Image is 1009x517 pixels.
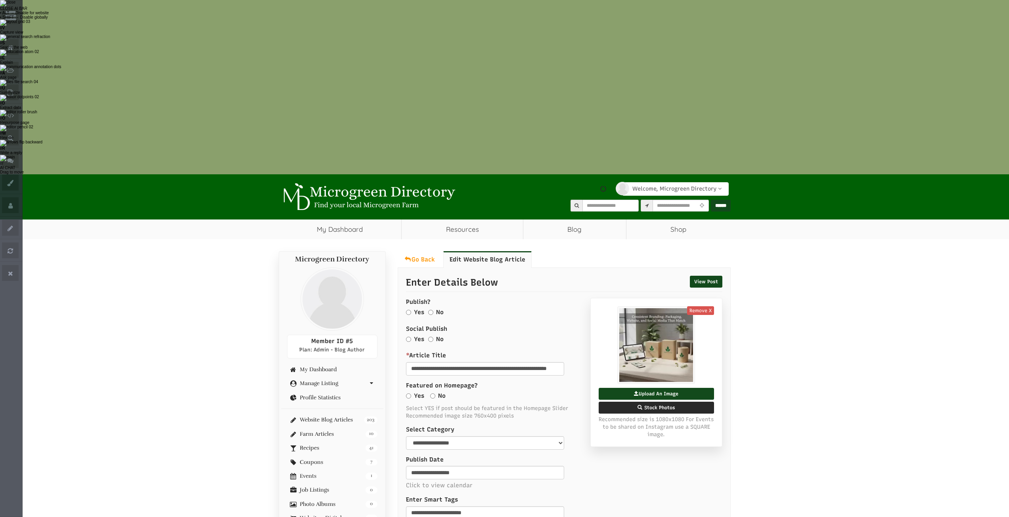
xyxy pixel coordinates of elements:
label: No [436,308,444,317]
a: Welcome, Microgreen Directory [622,182,729,196]
span: 7 [366,459,377,466]
span: Member ID #5 [311,338,353,345]
input: Yes [406,393,411,399]
label: No [438,392,446,400]
input: Yes [406,310,411,315]
input: No [428,310,433,315]
img: profile profile holder [616,182,629,195]
a: Edit Website Blog Article [443,251,532,268]
p: Click to view calendar [406,481,722,490]
a: 41 Recipes [287,445,377,451]
a: Shop [626,219,731,239]
label: Enter Smart Tags [406,496,722,504]
label: Yes [414,308,424,317]
img: Microgreen Directory [279,183,457,211]
label: Select Category [406,425,722,434]
h4: Microgreen Directory [287,256,377,263]
a: 0 Job Listings [287,487,377,493]
a: 10 Farm Articles [287,431,377,437]
img: 5 blog post image 20250924100733 [617,306,695,384]
label: Upload An Image [599,388,714,400]
i: Use Current Location [698,203,706,208]
span: 0 [366,486,377,494]
a: 7 Coupons [287,459,377,465]
label: Featured on Homepage? [406,382,722,390]
select: select-1 [406,436,564,450]
span: Recommended size is 1080x1080 For Events to be shared on Instagram use a SQUARE image. [599,416,714,439]
input: Yes [406,337,411,342]
label: Social Publish [406,325,722,333]
input: No [430,393,435,399]
a: 0 Photo Albums [287,501,377,507]
span: Select YES if post should be featured in the Homepage Slider Recommended image size 760x400 pixels [406,404,722,420]
label: Yes [414,335,424,343]
a: Blog [523,219,626,239]
a: 203 Website Blog Articles [287,417,377,423]
span: 0 [366,501,377,508]
a: My Dashboard [287,366,377,372]
label: Publish? [406,298,722,306]
label: Stock Photos [599,402,714,414]
label: Article Title [406,351,722,360]
span: Plan: Admin - Blog Author [299,347,365,353]
a: Remove X [687,306,714,315]
img: profile profile holder [301,267,364,331]
a: Go Back [398,251,441,268]
a: 1 Events [287,473,377,479]
a: Manage Listing [287,380,377,386]
label: No [436,335,444,343]
span: 10 [366,431,377,438]
span: 41 [366,445,377,452]
a: My Dashboard [279,219,402,239]
label: Publish Date [406,456,444,464]
a: Profile Statistics [287,395,377,401]
p: Enter Details Below [406,276,722,292]
span: 1 [366,473,377,480]
span: 203 [364,416,377,424]
a: Resources [402,219,523,239]
input: No [428,337,433,342]
label: Yes [414,392,424,400]
a: View Post [690,276,722,288]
